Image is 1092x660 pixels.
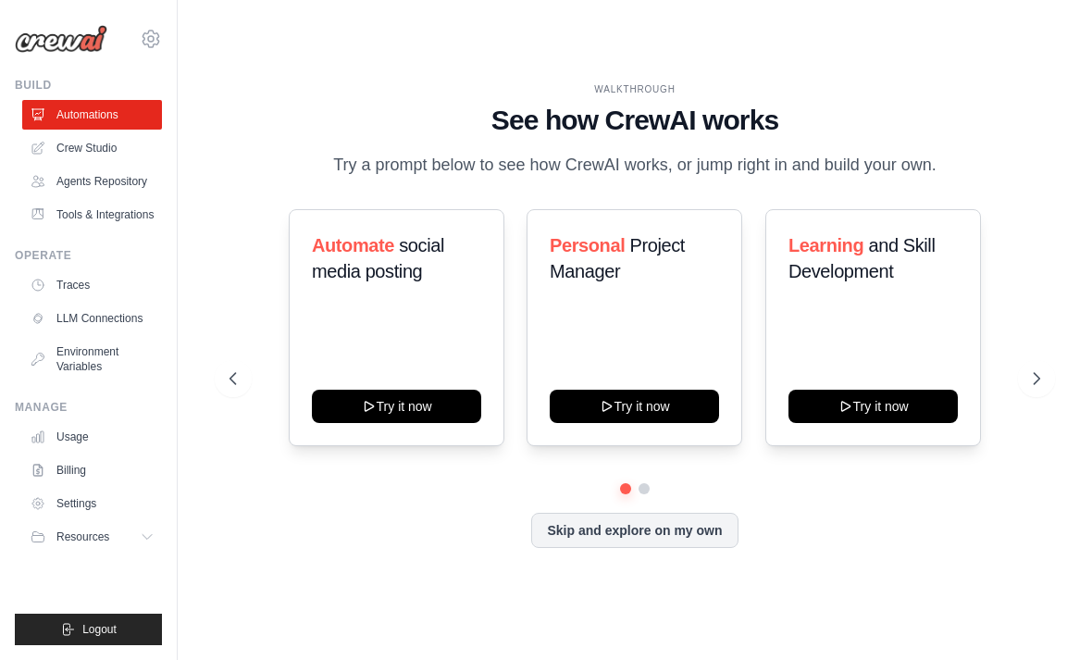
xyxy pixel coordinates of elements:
h1: See how CrewAI works [230,104,1040,137]
button: Resources [22,522,162,552]
a: LLM Connections [22,304,162,333]
span: Personal [550,235,625,255]
a: Settings [22,489,162,518]
a: Billing [22,455,162,485]
span: Logout [82,622,117,637]
a: Tools & Integrations [22,200,162,230]
iframe: Chat Widget [999,571,1092,660]
button: Try it now [788,390,958,423]
div: Operate [15,248,162,263]
div: Build [15,78,162,93]
a: Agents Repository [22,167,162,196]
a: Traces [22,270,162,300]
button: Try it now [550,390,719,423]
span: Project Manager [550,235,685,281]
span: and Skill Development [788,235,935,281]
button: Skip and explore on my own [531,513,738,548]
span: Resources [56,529,109,544]
p: Try a prompt below to see how CrewAI works, or jump right in and build your own. [324,152,946,179]
div: WALKTHROUGH [230,82,1040,96]
a: Usage [22,422,162,452]
span: social media posting [312,235,444,281]
span: Automate [312,235,394,255]
button: Try it now [312,390,481,423]
a: Environment Variables [22,337,162,381]
a: Crew Studio [22,133,162,163]
div: Manage [15,400,162,415]
a: Automations [22,100,162,130]
span: Learning [788,235,863,255]
img: Logo [15,25,107,53]
button: Logout [15,614,162,645]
